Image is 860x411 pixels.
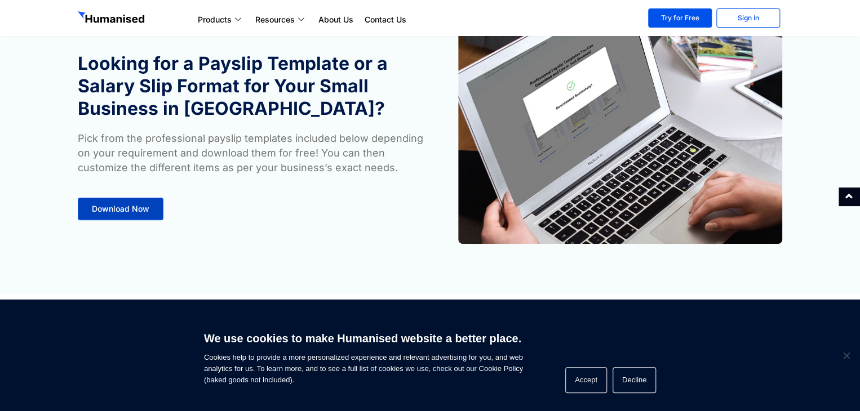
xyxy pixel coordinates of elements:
h1: Looking for a Payslip Template or a Salary Slip Format for Your Small Business in [GEOGRAPHIC_DATA]? [78,52,424,120]
span: Cookies help to provide a more personalized experience and relevant advertising for you, and web ... [204,325,523,386]
h6: We use cookies to make Humanised website a better place. [204,330,523,346]
span: Download Now [92,205,149,213]
a: Products [192,13,250,26]
a: Try for Free [648,8,712,28]
a: Resources [250,13,313,26]
a: Download Now [78,198,163,220]
span: Decline [840,350,852,361]
p: Pick from the professional payslip templates included below depending on your requirement and dow... [78,131,424,175]
a: Sign In [716,8,780,28]
a: Contact Us [359,13,412,26]
button: Accept [565,367,607,393]
a: About Us [313,13,359,26]
button: Decline [613,367,656,393]
img: GetHumanised Logo [78,11,147,26]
